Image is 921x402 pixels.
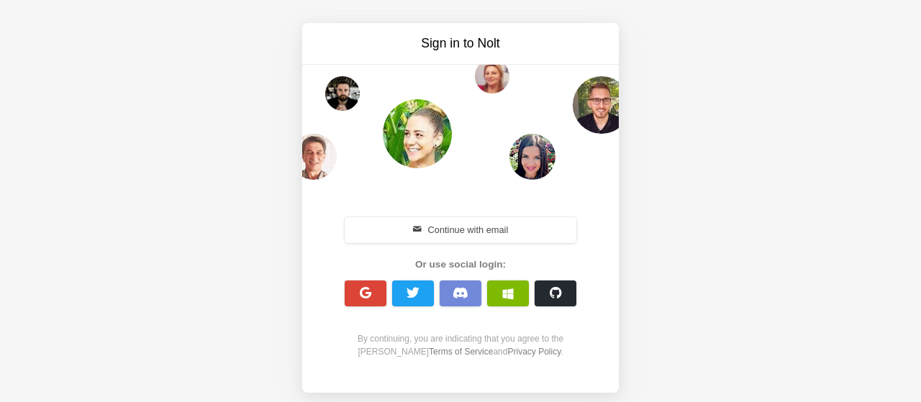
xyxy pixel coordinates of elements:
[345,217,576,243] button: Continue with email
[429,347,493,357] a: Terms of Service
[340,35,581,52] h3: Sign in to Nolt
[337,332,584,358] div: By continuing, you are indicating that you agree to the [PERSON_NAME] and .
[337,257,584,272] div: Or use social login:
[507,347,561,357] a: Privacy Policy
